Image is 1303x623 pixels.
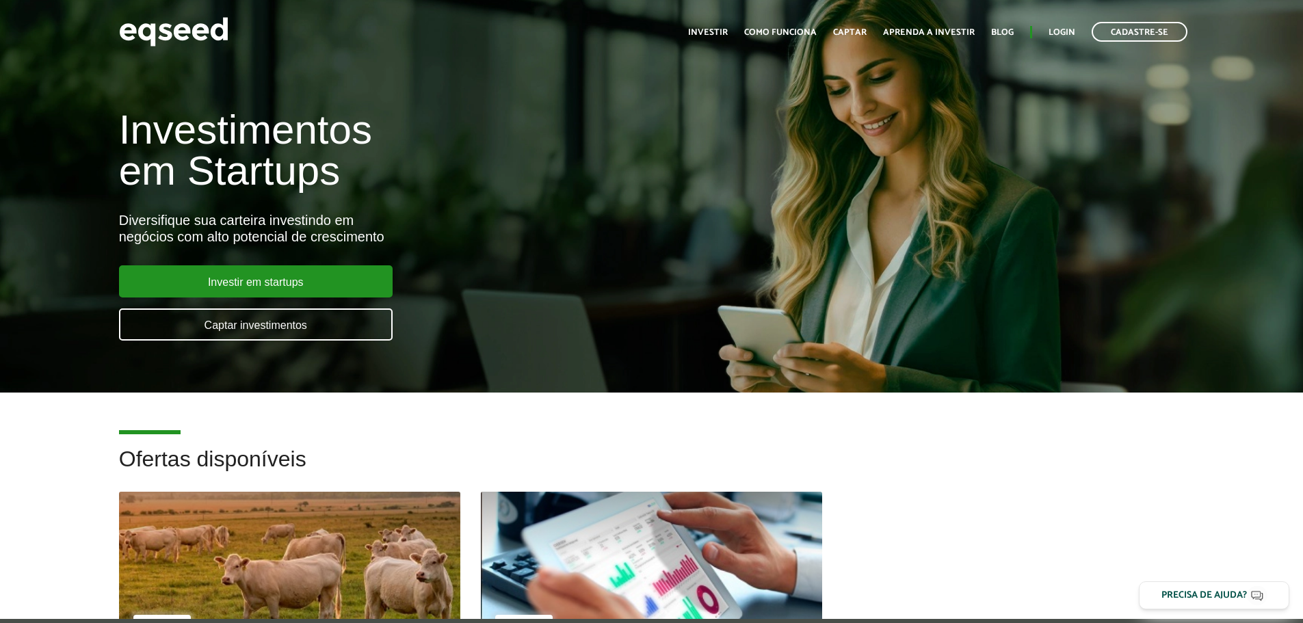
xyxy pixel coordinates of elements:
[883,28,975,37] a: Aprenda a investir
[119,447,1185,492] h2: Ofertas disponíveis
[1092,22,1187,42] a: Cadastre-se
[688,28,728,37] a: Investir
[1049,28,1075,37] a: Login
[119,308,393,341] a: Captar investimentos
[119,265,393,297] a: Investir em startups
[991,28,1014,37] a: Blog
[833,28,867,37] a: Captar
[119,109,750,191] h1: Investimentos em Startups
[744,28,817,37] a: Como funciona
[119,212,750,245] div: Diversifique sua carteira investindo em negócios com alto potencial de crescimento
[119,14,228,50] img: EqSeed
